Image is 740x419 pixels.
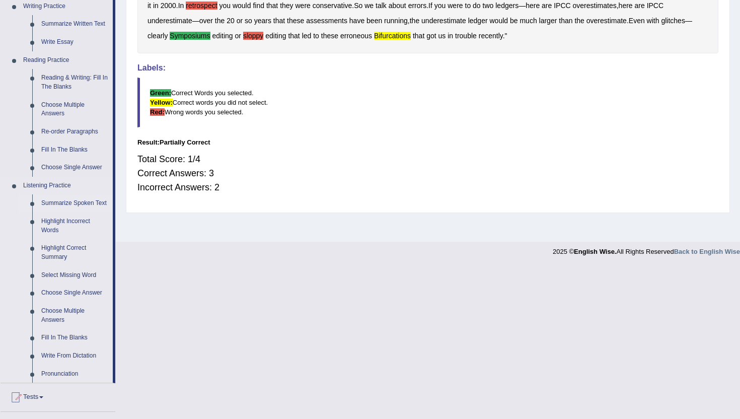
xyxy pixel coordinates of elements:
[237,17,243,25] b: or
[553,242,740,256] div: 2025 © All Rights Reserved
[37,15,113,33] a: Summarize Written Text
[389,2,406,10] b: about
[243,32,263,40] b: sloppy
[178,2,184,10] b: In
[489,17,508,25] b: would
[426,32,436,40] b: got
[619,2,633,10] b: here
[434,2,446,10] b: you
[448,2,463,10] b: were
[227,17,235,25] b: 20
[153,2,159,10] b: in
[37,159,113,177] a: Choose Single Answer
[468,17,488,25] b: ledger
[37,213,113,239] a: Highlight Incorrect Words
[37,69,113,96] a: Reading & Writing: Fill In The Blanks
[366,17,382,25] b: been
[428,2,432,10] b: If
[495,2,519,10] b: ledgers
[287,17,304,25] b: these
[19,51,113,69] a: Reading Practice
[302,32,312,40] b: led
[37,266,113,285] a: Select Missing Word
[37,123,113,141] a: Re-order Paragraphs
[37,33,113,51] a: Write Essay
[559,17,572,25] b: than
[542,2,552,10] b: are
[376,2,387,10] b: talk
[186,2,217,10] b: retrospect
[137,147,718,199] div: Total Score: 1/4 Correct Answers: 3 Incorrect Answers: 2
[526,2,540,10] b: here
[37,239,113,266] a: Highlight Correct Summary
[150,99,173,106] b: Yellow:
[510,17,518,25] b: be
[147,2,151,10] b: it
[629,17,645,25] b: Even
[265,32,286,40] b: editing
[147,32,168,40] b: clearly
[161,2,176,10] b: 2000
[483,2,494,10] b: two
[37,96,113,123] a: Choose Multiple Answers
[37,329,113,347] a: Fill In The Blanks
[245,17,252,25] b: so
[479,32,503,40] b: recently
[150,89,171,97] b: Green:
[19,177,113,195] a: Listening Practice
[661,17,685,25] b: glitches
[37,347,113,365] a: Write From Dictation
[170,32,210,40] b: symposiums
[349,17,364,25] b: have
[374,32,411,40] b: bifurcations
[321,32,338,40] b: these
[647,2,663,10] b: IPCC
[215,17,225,25] b: the
[574,17,584,25] b: the
[539,17,557,25] b: larger
[254,17,271,25] b: years
[147,17,192,25] b: underestimate
[448,32,453,40] b: in
[137,63,718,73] h4: Labels:
[384,17,408,25] b: running
[313,32,319,40] b: to
[408,2,427,10] b: errors
[438,32,446,40] b: us
[219,2,231,10] b: you
[586,17,627,25] b: overestimate
[465,2,471,10] b: to
[288,32,300,40] b: that
[635,2,645,10] b: are
[340,32,372,40] b: erroneous
[233,2,251,10] b: would
[573,2,617,10] b: overestimates
[199,17,213,25] b: over
[313,2,352,10] b: conservative
[266,2,278,10] b: that
[37,284,113,302] a: Choose Single Answer
[354,2,362,10] b: So
[413,32,424,40] b: that
[212,32,233,40] b: editing
[273,17,285,25] b: that
[473,2,481,10] b: do
[674,248,740,255] a: Back to English Wise
[306,17,347,25] b: assessments
[37,365,113,383] a: Pronunciation
[37,194,113,213] a: Summarize Spoken Text
[554,2,570,10] b: IPCC
[280,2,293,10] b: they
[574,248,616,255] strong: English Wise.
[150,108,165,116] b: Red:
[37,141,113,159] a: Fill In The Blanks
[235,32,241,40] b: or
[137,78,718,127] blockquote: Correct Words you selected. Correct words you did not select. Wrong words you selected.
[520,17,537,25] b: much
[647,17,659,25] b: with
[253,2,264,10] b: find
[410,17,419,25] b: the
[1,383,115,408] a: Tests
[37,302,113,329] a: Choose Multiple Answers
